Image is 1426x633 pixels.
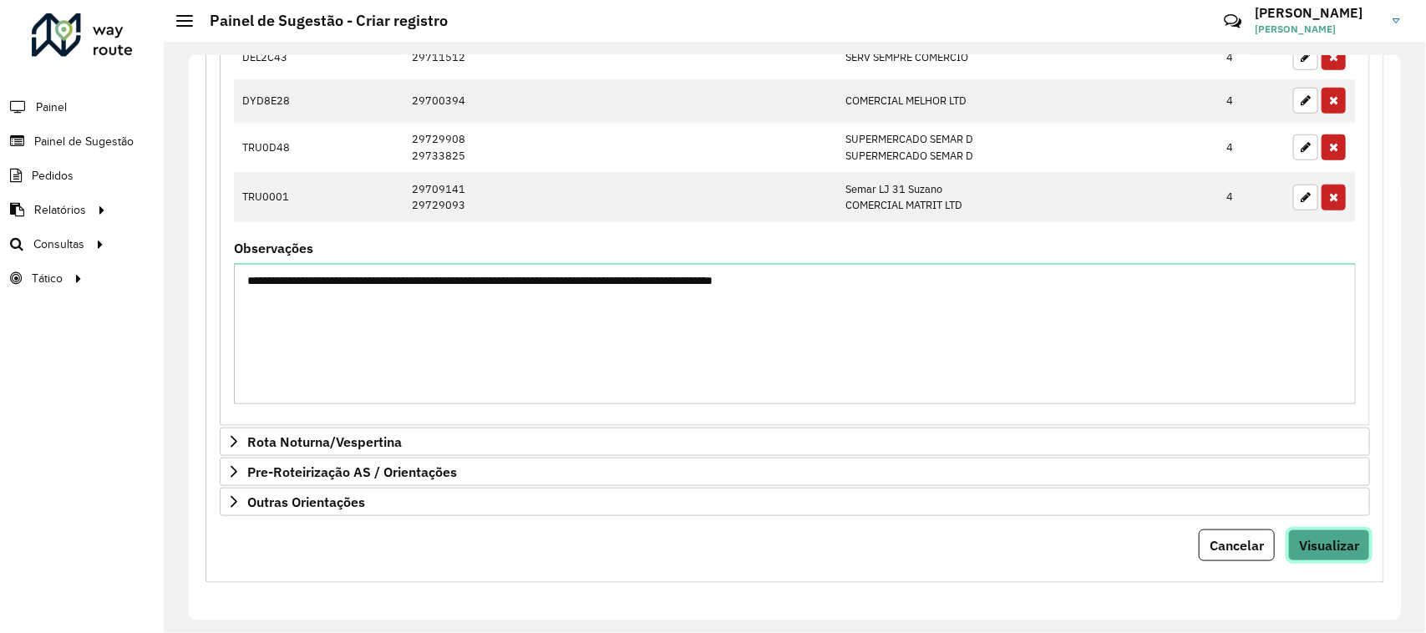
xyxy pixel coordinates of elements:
[36,99,67,116] span: Painel
[234,36,403,79] td: DEL2C43
[1218,36,1285,79] td: 4
[1210,537,1264,554] span: Cancelar
[193,12,448,30] h2: Painel de Sugestão - Criar registro
[247,435,402,448] span: Rota Noturna/Vespertina
[837,79,1217,123] td: COMERCIAL MELHOR LTD
[1255,5,1380,21] h3: [PERSON_NAME]
[33,235,84,253] span: Consultas
[837,172,1217,221] td: Semar LJ 31 Suzano COMERCIAL MATRIT LTD
[403,123,837,172] td: 29729908 29733825
[247,495,365,509] span: Outras Orientações
[34,201,86,219] span: Relatórios
[220,488,1370,516] a: Outras Orientações
[837,36,1217,79] td: SERV SEMPRE COMERCIO
[1215,3,1251,39] a: Contato Rápido
[1199,529,1275,561] button: Cancelar
[1299,537,1359,554] span: Visualizar
[220,428,1370,456] a: Rota Noturna/Vespertina
[1218,172,1285,221] td: 4
[1255,22,1380,37] span: [PERSON_NAME]
[403,36,837,79] td: 29711512
[1288,529,1370,561] button: Visualizar
[32,270,63,287] span: Tático
[1218,123,1285,172] td: 4
[220,458,1370,486] a: Pre-Roteirização AS / Orientações
[234,79,403,123] td: DYD8E28
[234,172,403,221] td: TRU0001
[234,238,313,258] label: Observações
[34,133,134,150] span: Painel de Sugestão
[403,172,837,221] td: 29709141 29729093
[403,79,837,123] td: 29700394
[1218,79,1285,123] td: 4
[837,123,1217,172] td: SUPERMERCADO SEMAR D SUPERMERCADO SEMAR D
[234,123,403,172] td: TRU0D48
[247,465,457,479] span: Pre-Roteirização AS / Orientações
[32,167,74,185] span: Pedidos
